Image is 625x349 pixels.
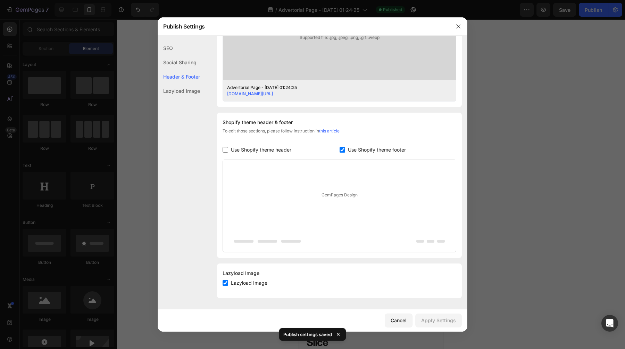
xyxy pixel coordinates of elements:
[421,317,456,324] div: Apply Settings
[348,146,406,154] span: Use Shopify theme footer
[42,3,72,10] span: Mobile ( 415 px)
[20,25,124,58] img: image_demo.jpg
[601,315,618,332] div: Open Intercom Messenger
[8,238,130,328] strong: They Want You To Keep Buying New Clubs & Lessons — But This “Grip-Based” Trainer Finally Fixes Th...
[391,317,407,324] div: Cancel
[158,17,449,35] div: Publish Settings
[223,128,456,140] div: To edit those sections, please follow instruction in
[158,70,200,84] div: Header & Footer
[283,331,332,338] p: Publish settings saved
[158,41,200,55] div: SEO
[223,118,456,127] div: Shopify theme header & footer
[231,279,267,287] span: Lazyload Image
[385,314,412,327] button: Cancel
[223,34,456,41] span: Supported file: .jpg, .jpeg, .png, .gif, .webp
[8,94,125,191] strong: Hot List Expert Says This Grip Trainer Will Be the #1 Game-Changer for Amateurs in [DATE]
[63,61,81,66] span: Advertorial
[158,84,200,98] div: Lazyload Image
[223,160,456,230] div: GemPages Design
[28,219,118,226] span: Posted by: [PERSON_NAME]
[227,91,273,96] a: [DOMAIN_NAME][URL]
[227,84,441,91] div: Advertorial Page - [DATE] 01:24:25
[158,55,200,70] div: Social Sharing
[223,269,456,277] div: Lazyload Image
[7,214,24,232] img: gempages_553430388358251440-f6652f6d-6373-4f08-9354-c711c59c9afe.png
[415,314,462,327] button: Apply Settings
[231,146,291,154] span: Use Shopify theme header
[319,128,340,133] a: this article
